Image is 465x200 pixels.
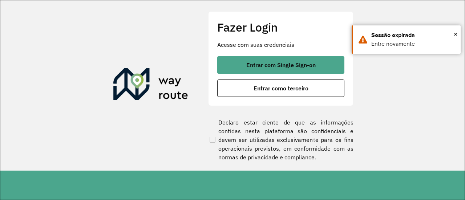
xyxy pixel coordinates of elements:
p: Acesse com suas credenciais [217,40,344,49]
button: Close [454,29,457,40]
label: Declaro estar ciente de que as informações contidas nesta plataforma são confidenciais e devem se... [208,118,353,162]
h2: Fazer Login [217,20,344,34]
img: Roteirizador AmbevTech [113,68,188,103]
div: Entre novamente [371,40,455,48]
button: button [217,79,344,97]
button: button [217,56,344,74]
span: Entrar como terceiro [254,85,308,91]
div: Sessão expirada [371,31,455,40]
span: × [454,29,457,40]
span: Entrar com Single Sign-on [246,62,316,68]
